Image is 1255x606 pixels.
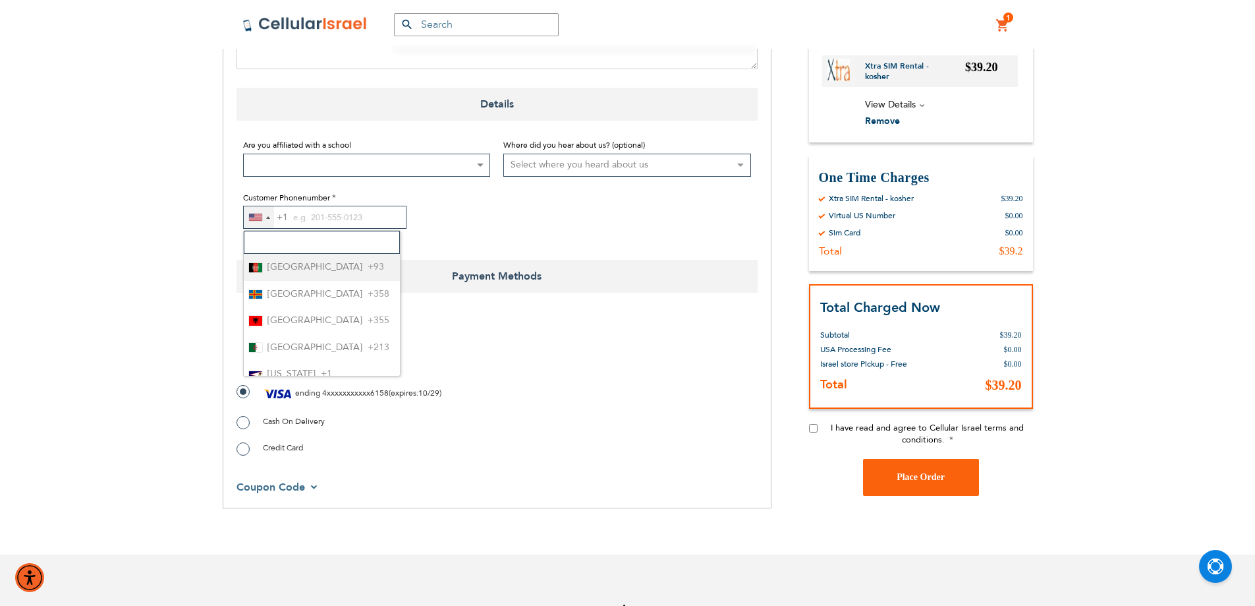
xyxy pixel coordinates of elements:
[237,88,758,121] span: Details
[368,340,389,356] span: +213
[820,376,847,392] strong: Total
[267,286,362,303] span: [GEOGRAPHIC_DATA]
[829,210,895,221] div: Virtual US Number
[1000,330,1022,339] span: $39.20
[263,442,303,453] span: Credit Card
[243,206,406,229] input: e.g. 201-555-0123
[368,259,384,276] span: +93
[820,317,923,342] th: Subtotal
[368,313,389,329] span: +355
[243,193,330,203] span: Customer Phonenumber
[829,193,914,204] div: Xtra SIM Rental - kosher
[827,59,850,81] img: Xtra SIM Rental - kosher
[243,140,351,150] span: Are you affiliated with a school
[820,358,907,369] span: Israel store Pickup - Free
[1005,210,1023,221] div: $0.00
[242,16,368,32] img: Cellular Israel Logo
[277,210,288,226] div: +1
[995,18,1010,34] a: 1
[15,563,44,592] div: Accessibility Menu
[237,322,437,374] iframe: reCAPTCHA
[267,313,362,329] span: [GEOGRAPHIC_DATA]
[820,299,940,317] strong: Total Charged Now
[1001,193,1023,204] div: $39.20
[237,384,441,404] label: ( : )
[863,458,979,495] button: Place Order
[244,206,288,228] button: Selected country
[1004,359,1022,368] span: $0.00
[418,388,439,398] span: 10/29
[897,472,945,482] span: Place Order
[295,388,320,398] span: ending
[267,259,362,276] span: [GEOGRAPHIC_DATA]
[322,388,389,398] span: 4xxxxxxxxxxx6158
[819,245,842,258] div: Total
[999,245,1023,258] div: $39.2
[267,366,316,382] span: [US_STATE]
[237,260,758,293] span: Payment Methods
[865,98,916,111] span: View Details
[368,286,389,303] span: +358
[503,140,645,150] span: Where did you hear about us? (optional)
[244,254,400,376] ul: List of countries
[244,231,400,254] input: Search
[1006,13,1011,23] span: 1
[1005,227,1023,238] div: $0.00
[986,377,1022,392] span: $39.20
[831,421,1024,445] span: I have read and agree to Cellular Israel terms and conditions.
[820,344,891,354] span: USA Processing Fee
[829,227,860,238] div: Sim Card
[1004,344,1022,353] span: $0.00
[391,388,416,398] span: expires
[263,416,325,427] span: Cash On Delivery
[965,61,998,74] span: $39.20
[394,13,559,36] input: Search
[237,480,305,495] span: Coupon Code
[263,384,293,404] img: Visa
[865,114,900,127] span: Remove
[321,366,332,382] span: +1
[267,340,362,356] span: [GEOGRAPHIC_DATA]
[865,61,966,82] a: Xtra SIM Rental - kosher
[819,169,1023,187] h3: One Time Charges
